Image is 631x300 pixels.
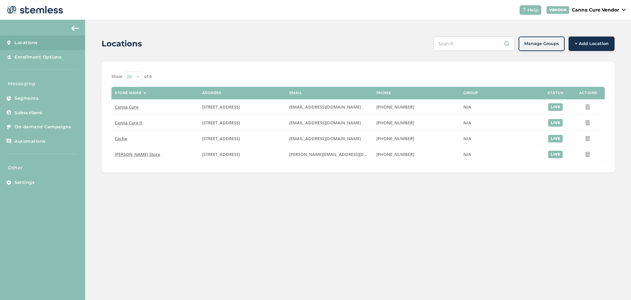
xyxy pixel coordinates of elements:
iframe: Chat Widget [598,268,631,300]
img: logo-dark-0685b13c.svg [5,3,63,16]
span: Cache [115,136,127,141]
span: [PERSON_NAME][EMAIL_ADDRESS][DOMAIN_NAME] [289,151,394,157]
label: N/A [463,152,536,157]
span: Automations [14,138,46,145]
p: Canna Cure Vendor [572,7,619,13]
label: Status [548,91,563,95]
label: Canna Cure [115,104,195,110]
label: Group [463,91,478,95]
label: edmond@shopcannacure.com [289,152,370,157]
label: Cache [115,136,195,141]
label: 1023 East 6th Avenue [202,120,283,126]
span: [PHONE_NUMBER] [376,120,414,126]
label: Phone [376,91,391,95]
label: Edmond Store [115,152,195,157]
span: Subscribers [14,110,42,116]
label: contact@shopcannacure.com [289,120,370,126]
span: [EMAIL_ADDRESS][DOMAIN_NAME] [289,136,361,141]
span: [STREET_ADDRESS] [202,104,240,110]
span: [PERSON_NAME] Store [115,151,160,157]
span: Canna Cure [115,104,138,110]
span: [STREET_ADDRESS] [202,151,240,157]
span: + Add Location [575,40,609,47]
div: live [548,135,563,142]
label: (405) 906-2801 [376,152,457,157]
div: live [548,151,563,158]
img: icon-help-white-03924b79.svg [522,8,526,12]
label: of 4 [144,73,152,80]
button: + Add Location [569,37,615,51]
label: 15 East 4th Street [202,152,283,157]
th: Actions [572,87,605,99]
label: reachlmitchell@gmail.com [289,136,370,141]
span: Segments [14,95,38,102]
label: (580) 280-2262 [376,104,457,110]
span: On-demand Campaigns [14,124,71,130]
span: Manage Groups [524,40,559,47]
label: N/A [463,136,536,141]
span: Canna Cure II [115,120,142,126]
label: Store name [115,91,141,95]
label: Email [289,91,302,95]
span: [EMAIL_ADDRESS][DOMAIN_NAME] [289,104,361,110]
label: N/A [463,104,536,110]
span: [PHONE_NUMBER] [376,136,414,141]
span: Settings [14,179,35,186]
img: icon-sort-1e1d7615.svg [143,92,147,94]
label: 1919 Northwest Cache Road [202,136,283,141]
span: [STREET_ADDRESS] [202,136,240,141]
span: Help [527,7,539,13]
label: N/A [463,120,536,126]
span: [PHONE_NUMBER] [376,151,414,157]
span: Locations [14,39,38,46]
label: (405) 338-9112 [376,120,457,126]
button: Manage Groups [519,37,565,51]
label: (310) 621-7472 [376,136,457,141]
span: Enrollment Options [14,54,61,61]
label: info@shopcannacure.com [289,104,370,110]
span: [EMAIL_ADDRESS][DOMAIN_NAME] [289,120,361,126]
div: live [548,103,563,111]
label: Address [202,91,222,95]
label: Canna Cure II [115,120,195,126]
div: live [548,119,563,127]
div: VENDOR [547,6,569,14]
label: 2720 Northwest Sheridan Road [202,104,283,110]
img: icon-arrow-back-accent-c549486e.svg [71,26,79,31]
h2: Locations [102,38,142,50]
input: Search [433,36,515,51]
span: [STREET_ADDRESS] [202,120,240,126]
span: [PHONE_NUMBER] [376,104,414,110]
img: icon_down-arrow-small-66adaf34.svg [622,9,626,11]
label: Show [111,73,122,80]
